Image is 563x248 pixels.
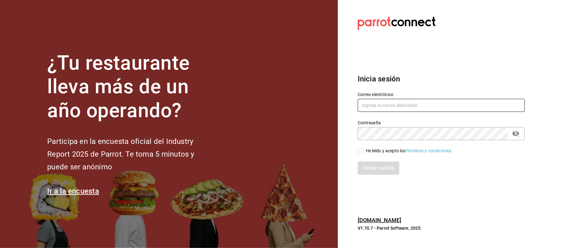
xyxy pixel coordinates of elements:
div: He leído y acepto los [366,148,453,154]
button: passwordField [511,128,521,139]
a: Términos y condiciones. [406,148,453,153]
h3: Inicia sesión [358,73,525,85]
p: V1.70.7 - Parrot Software, 2025. [358,225,525,231]
label: Correo electrónico [358,92,525,97]
a: [DOMAIN_NAME] [358,217,402,223]
h2: Participa en la encuesta oficial del Industry Report 2025 de Parrot. Te toma 5 minutos y puede se... [47,135,215,173]
a: Ir a la encuesta [47,187,99,195]
input: Ingresa tu correo electrónico [358,99,525,112]
h1: ¿Tu restaurante lleva más de un año operando? [47,51,215,123]
label: Contraseña [358,121,525,125]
